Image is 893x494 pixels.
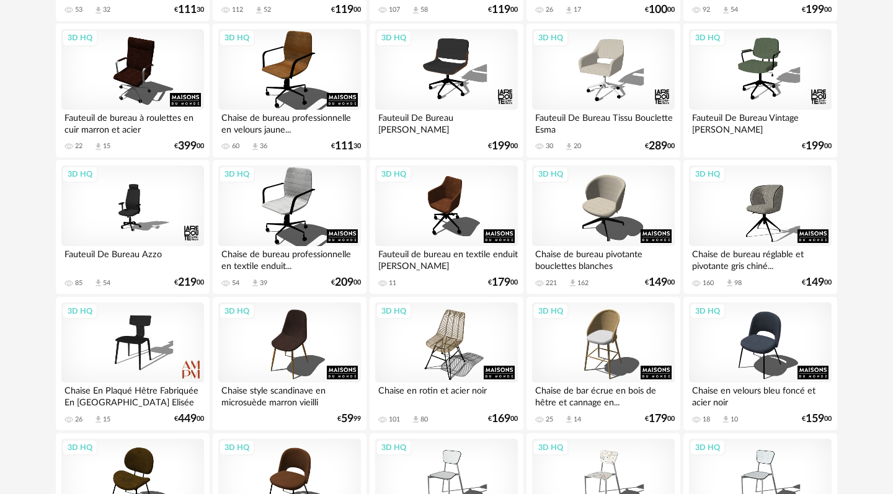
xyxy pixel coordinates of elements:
div: 3D HQ [219,30,255,46]
div: 26 [546,6,553,14]
div: 3D HQ [376,166,412,182]
div: 3D HQ [62,439,98,456]
span: 449 [178,415,197,423]
span: 179 [649,415,667,423]
div: 3D HQ [62,166,98,182]
span: 111 [335,142,353,151]
div: Chaise de bureau professionnelle en velours jaune... [218,110,361,135]
div: Chaise en velours bleu foncé et acier noir [689,382,832,407]
a: 3D HQ Chaise de bureau réglable et pivotante gris chiné... 160 Download icon 98 €14900 [683,160,837,294]
div: 22 [75,142,82,151]
div: Chaise de bureau réglable et pivotante gris chiné... [689,246,832,271]
span: Download icon [251,142,260,151]
span: Download icon [411,6,420,15]
div: Chaise de bureau pivotante bouclettes blanches [532,246,675,271]
span: 149 [649,278,667,287]
div: 15 [103,415,110,424]
div: 32 [103,6,110,14]
a: 3D HQ Chaise de bar écrue en bois de hêtre et cannage en... 25 Download icon 14 €17900 [526,297,680,431]
div: Fauteuil De Bureau Tissu Bouclette Esma [532,110,675,135]
span: 399 [178,142,197,151]
div: 3D HQ [376,439,412,456]
span: Download icon [94,6,103,15]
div: € 00 [488,6,518,14]
div: 3D HQ [533,30,569,46]
div: € 00 [488,278,518,287]
a: 3D HQ Chaise de bureau professionnelle en velours jaune... 60 Download icon 36 €11130 [213,24,367,157]
div: 25 [546,415,553,424]
span: Download icon [721,415,731,424]
a: 3D HQ Chaise de bureau professionnelle en textile enduit... 54 Download icon 39 €20900 [213,160,367,294]
span: Download icon [721,6,731,15]
span: 169 [492,415,510,423]
div: € 00 [174,415,204,423]
span: 199 [806,142,824,151]
div: 112 [232,6,243,14]
a: 3D HQ Fauteuil De Bureau Vintage [PERSON_NAME] €19900 [683,24,837,157]
div: 30 [546,142,553,151]
div: € 00 [174,142,204,151]
span: Download icon [251,278,260,288]
div: € 30 [174,6,204,14]
a: 3D HQ Fauteuil De Bureau Tissu Bouclette Esma 30 Download icon 20 €28900 [526,24,680,157]
div: Fauteuil de bureau à roulettes en cuir marron et acier [61,110,204,135]
div: € 00 [645,142,675,151]
div: 92 [703,6,710,14]
span: 119 [335,6,353,14]
a: 3D HQ Chaise en rotin et acier noir 101 Download icon 80 €16900 [370,297,523,431]
span: 149 [806,278,824,287]
div: 85 [75,279,82,288]
div: 3D HQ [376,30,412,46]
div: 14 [574,415,581,424]
div: € 30 [331,142,361,151]
div: 52 [264,6,271,14]
span: Download icon [568,278,577,288]
div: € 99 [337,415,361,423]
div: Chaise en rotin et acier noir [375,382,518,407]
div: 101 [389,415,400,424]
span: Download icon [94,142,103,151]
div: 3D HQ [533,166,569,182]
div: € 00 [645,278,675,287]
div: 80 [420,415,428,424]
div: 54 [103,279,110,288]
div: 26 [75,415,82,424]
div: 3D HQ [690,30,726,46]
div: 3D HQ [219,303,255,319]
a: 3D HQ Fauteuil de bureau en textile enduit [PERSON_NAME] 11 €17900 [370,160,523,294]
div: 53 [75,6,82,14]
span: 100 [649,6,667,14]
span: Download icon [564,142,574,151]
div: 3D HQ [62,303,98,319]
div: € 00 [645,6,675,14]
div: € 00 [645,415,675,423]
div: € 00 [802,415,832,423]
a: 3D HQ Fauteuil De Bureau Azzo 85 Download icon 54 €21900 [56,160,210,294]
span: 59 [341,415,353,423]
span: 289 [649,142,667,151]
div: 54 [731,6,738,14]
div: 3D HQ [690,166,726,182]
span: 119 [492,6,510,14]
div: 107 [389,6,400,14]
span: Download icon [725,278,734,288]
div: 3D HQ [690,303,726,319]
div: 58 [420,6,428,14]
a: 3D HQ Chaise de bureau pivotante bouclettes blanches 221 Download icon 162 €14900 [526,160,680,294]
div: Chaise En Plaqué Hêtre Fabriquée En [GEOGRAPHIC_DATA] Elisée [61,382,204,407]
span: Download icon [564,6,574,15]
a: 3D HQ Chaise style scandinave en microsuède marron vieilli €5999 [213,297,367,431]
span: 179 [492,278,510,287]
div: Chaise style scandinave en microsuède marron vieilli [218,382,361,407]
div: 20 [574,142,581,151]
div: € 00 [802,142,832,151]
div: € 00 [331,6,361,14]
div: € 00 [331,278,361,287]
div: 17 [574,6,581,14]
div: € 00 [802,278,832,287]
div: € 00 [174,278,204,287]
div: Fauteuil de bureau en textile enduit [PERSON_NAME] [375,246,518,271]
div: Fauteuil De Bureau Azzo [61,246,204,271]
div: 160 [703,279,714,288]
div: 3D HQ [376,303,412,319]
